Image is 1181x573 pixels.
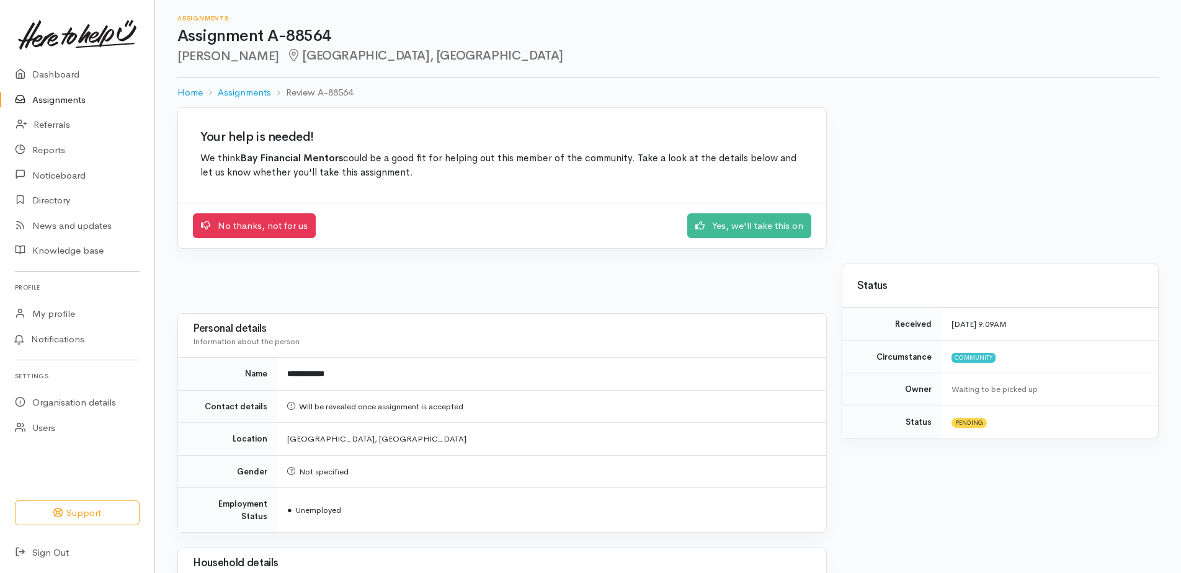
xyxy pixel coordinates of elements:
[178,358,277,391] td: Name
[177,27,1159,45] h1: Assignment A-88564
[951,418,987,428] span: Pending
[200,130,804,144] h2: Your help is needed!
[271,86,353,100] li: Review A-88564
[842,340,942,373] td: Circumstance
[15,500,140,526] button: Support
[15,279,140,296] h6: Profile
[857,280,1143,292] h3: Status
[218,86,271,100] a: Assignments
[951,353,996,363] span: Community
[287,505,292,515] span: ●
[951,319,1007,329] time: [DATE] 9:09AM
[240,152,343,164] b: Bay Financial Mentors
[177,86,203,100] a: Home
[277,423,826,456] td: [GEOGRAPHIC_DATA], [GEOGRAPHIC_DATA]
[200,151,804,180] p: We think could be a good fit for helping out this member of the community. Take a look at the det...
[177,15,1159,22] h6: Assignments
[15,368,140,384] h6: Settings
[687,213,811,239] a: Yes, we'll take this on
[842,373,942,406] td: Owner
[177,49,1159,63] h2: [PERSON_NAME]
[193,557,811,569] h3: Household details
[842,406,942,438] td: Status
[193,323,811,335] h3: Personal details
[178,423,277,456] td: Location
[951,383,1143,396] div: Waiting to be picked up
[287,48,563,63] span: [GEOGRAPHIC_DATA], [GEOGRAPHIC_DATA]
[193,213,316,239] a: No thanks, not for us
[277,390,826,423] td: Will be revealed once assignment is accepted
[178,488,277,533] td: Employment Status
[287,505,341,515] span: Unemployed
[178,390,277,423] td: Contact details
[287,466,349,477] span: Not specified
[177,78,1159,107] nav: breadcrumb
[842,308,942,341] td: Received
[193,336,300,347] span: Information about the person
[178,455,277,488] td: Gender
